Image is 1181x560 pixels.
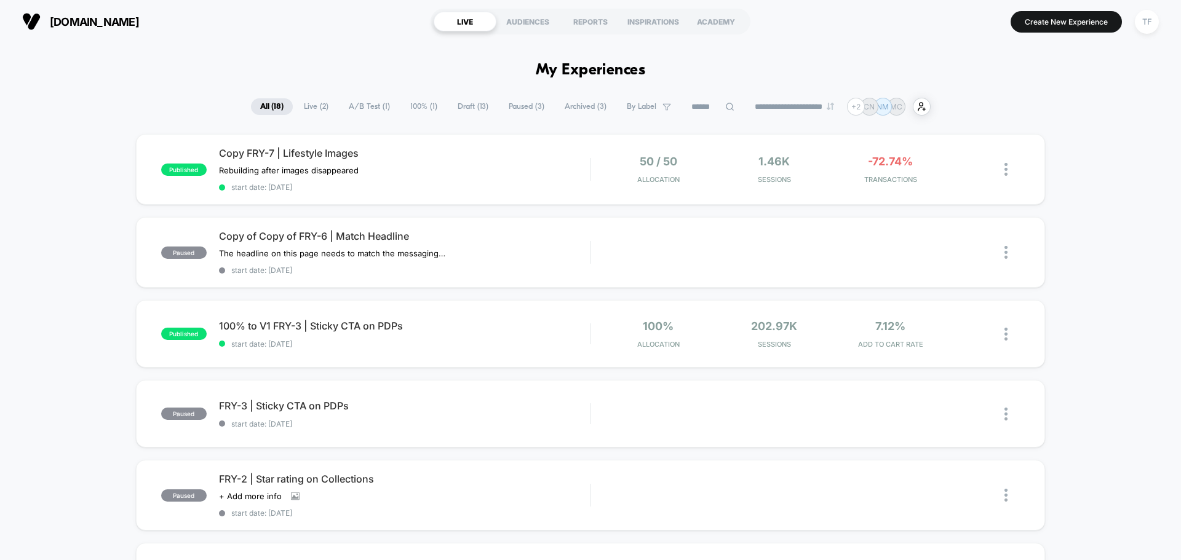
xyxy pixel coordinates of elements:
button: Create New Experience [1011,11,1122,33]
span: start date: [DATE] [219,419,590,428]
span: Allocation [637,340,680,349]
span: Live ( 2 ) [295,98,338,115]
div: AUDIENCES [496,12,559,31]
div: + 2 [847,98,865,116]
div: TF [1135,10,1159,34]
span: paused [161,246,207,259]
span: ADD TO CART RATE [835,340,945,349]
img: close [1004,489,1008,502]
span: TRANSACTIONS [835,175,945,184]
span: Copy of Copy of FRY-6 | Match Headline [219,230,590,242]
span: Archived ( 3 ) [555,98,616,115]
img: close [1004,163,1008,176]
span: 202.97k [751,320,797,333]
span: By Label [627,102,656,111]
img: Visually logo [22,12,41,31]
span: Sessions [720,175,830,184]
span: 100% [643,320,674,333]
span: start date: [DATE] [219,266,590,275]
span: 7.12% [875,320,905,333]
button: TF [1131,9,1163,34]
span: 100% ( 1 ) [401,98,447,115]
span: FRY-2 | Star rating on Collections [219,473,590,485]
img: end [827,103,834,110]
span: 1.46k [758,155,790,168]
img: close [1004,328,1008,341]
span: All ( 18 ) [251,98,293,115]
img: close [1004,408,1008,420]
span: -72.74% [868,155,913,168]
span: FRY-3 | Sticky CTA on PDPs [219,400,590,412]
span: paused [161,408,207,420]
span: Paused ( 3 ) [499,98,554,115]
span: The headline on this page needs to match the messaging on the previous page [219,248,447,258]
span: start date: [DATE] [219,183,590,192]
span: [DOMAIN_NAME] [50,15,139,28]
div: INSPIRATIONS [622,12,685,31]
div: LIVE [434,12,496,31]
span: Copy FRY-7 | Lifestyle Images [219,147,590,159]
span: published [161,164,207,176]
h1: My Experiences [536,61,646,79]
span: Draft ( 13 ) [448,98,498,115]
p: CN [864,102,875,111]
button: [DOMAIN_NAME] [18,12,143,31]
div: ACADEMY [685,12,747,31]
div: REPORTS [559,12,622,31]
span: start date: [DATE] [219,339,590,349]
span: paused [161,489,207,502]
span: A/B Test ( 1 ) [340,98,399,115]
p: NM [877,102,889,111]
span: start date: [DATE] [219,508,590,518]
img: close [1004,246,1008,259]
p: MC [890,102,902,111]
span: 50 / 50 [640,155,677,168]
span: Allocation [637,175,680,184]
span: Rebuilding after images disappeared [219,165,359,175]
span: Sessions [720,340,830,349]
span: published [161,328,207,340]
span: 100% to V1 FRY-3 | Sticky CTA on PDPs [219,320,590,332]
span: + Add more info [219,491,282,501]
